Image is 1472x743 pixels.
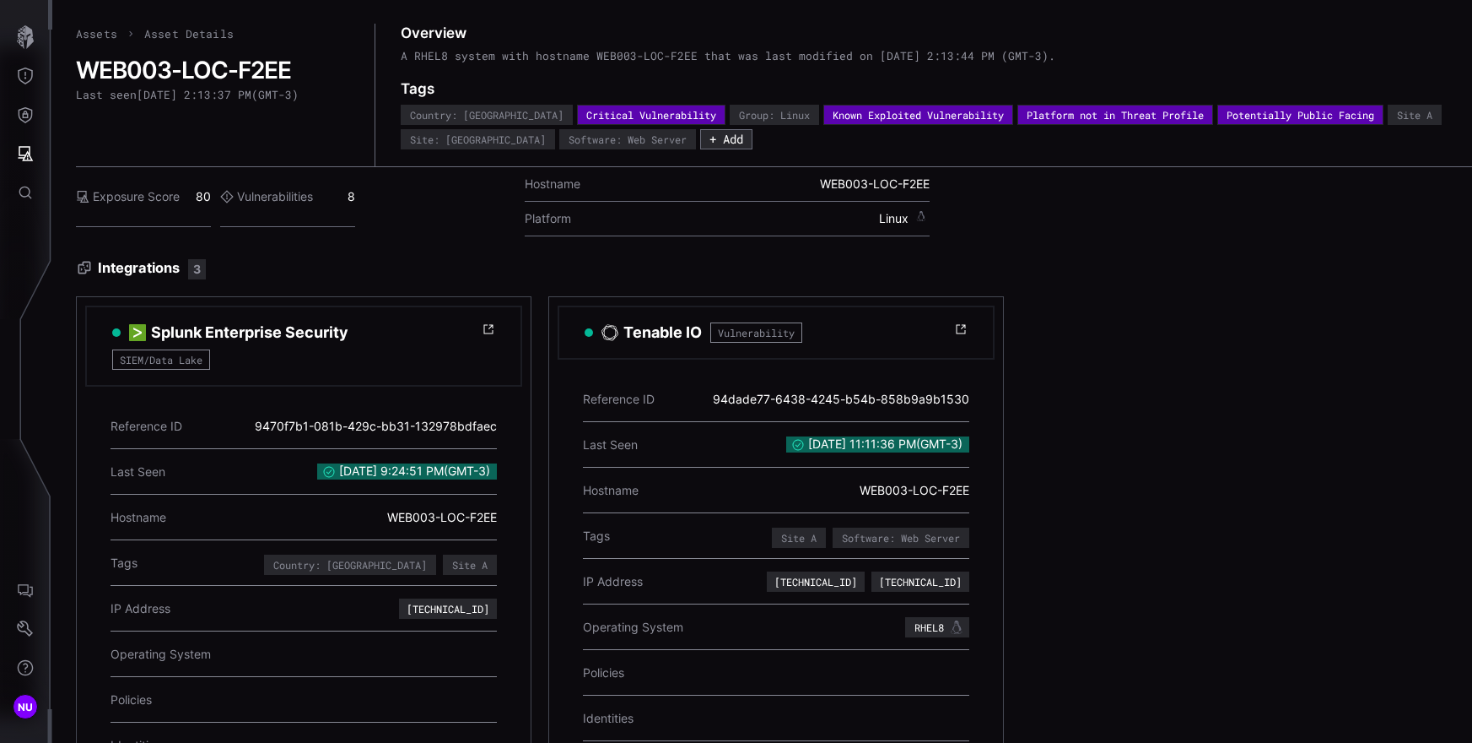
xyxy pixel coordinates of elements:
div: Software: Web Server [842,533,960,543]
h3: Tenable IO [623,323,702,343]
span: Vulnerability [710,323,802,343]
span: Linux [879,211,930,226]
button: + Add [700,129,752,149]
div: Country: [GEOGRAPHIC_DATA] [273,560,427,570]
span: SIEM/Data Lake [112,350,210,370]
nav: breadcrumb [76,24,234,44]
span: Policies [583,665,624,681]
div: [TECHNICAL_ID] [774,577,857,587]
label: Vulnerabilities [220,189,313,204]
h3: Integrations [76,259,1472,279]
div: WEB003-LOC-F2EE [860,475,969,507]
span: IP Address [111,601,170,616]
span: Asset Details [144,26,234,41]
div: [TECHNICAL_ID] [879,577,962,587]
span: NU [18,698,34,716]
div: Platform not in Threat Profile [1027,110,1204,120]
div: Potentially Public Facing [1227,110,1374,120]
span: Hostname [111,510,166,525]
label: Platform [525,211,571,226]
div: 8 [220,167,355,227]
label: Hostname [525,176,580,192]
label: Exposure Score [76,189,180,204]
a: Assets [76,26,117,41]
img: Demo Splunk ES [129,324,146,341]
div: 9470f7b1-081b-429c-bb31-132978bdfaec [255,410,497,442]
div: 80 [76,167,211,227]
span: Operating System [583,620,683,635]
span: [DATE] 11:11:36 PM ( GMT-3 ) [786,437,969,452]
div: Site A [452,560,488,570]
div: Group: Linux [739,110,810,120]
span: Operating System [111,647,211,662]
div: 94dade77-6438-4245-b54b-858b9a9b1530 [713,383,969,415]
span: Tags [111,556,137,571]
div: Site A [781,533,817,543]
div: Critical Vulnerability [586,110,716,120]
h2: WEB003-LOC-F2EE [76,56,351,84]
span: Last Seen [583,437,638,453]
button: NU [1,687,50,726]
span: Reference ID [111,419,182,434]
span: Policies [111,692,152,708]
span: Reference ID [583,392,655,407]
span: Hostname [583,483,639,498]
img: Demo Tenable IO [601,324,618,341]
span: Identities [583,711,634,726]
div: Known Exploited Vulnerability [833,110,1004,120]
div: Site: [GEOGRAPHIC_DATA] [410,134,546,144]
h3: Splunk Enterprise Security [151,323,348,343]
span: WEB003-LOC-F2EE [820,176,930,192]
div: [TECHNICAL_ID] [407,604,489,614]
div: Country: [GEOGRAPHIC_DATA] [410,110,563,120]
div: RHEL8 [914,621,967,634]
div: Last seen [DATE] 2:13:37 PM ( GMT-3 ) [76,88,299,101]
div: Site A [1397,110,1432,120]
span: [DATE] 9:24:51 PM ( GMT-3 ) [317,464,497,479]
div: 3 [188,259,206,279]
div: WEB003-LOC-F2EE [387,502,497,534]
span: Tags [583,529,610,544]
span: IP Address [583,574,643,589]
span: Last Seen [111,464,165,480]
div: Software: Web Server [569,134,687,144]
